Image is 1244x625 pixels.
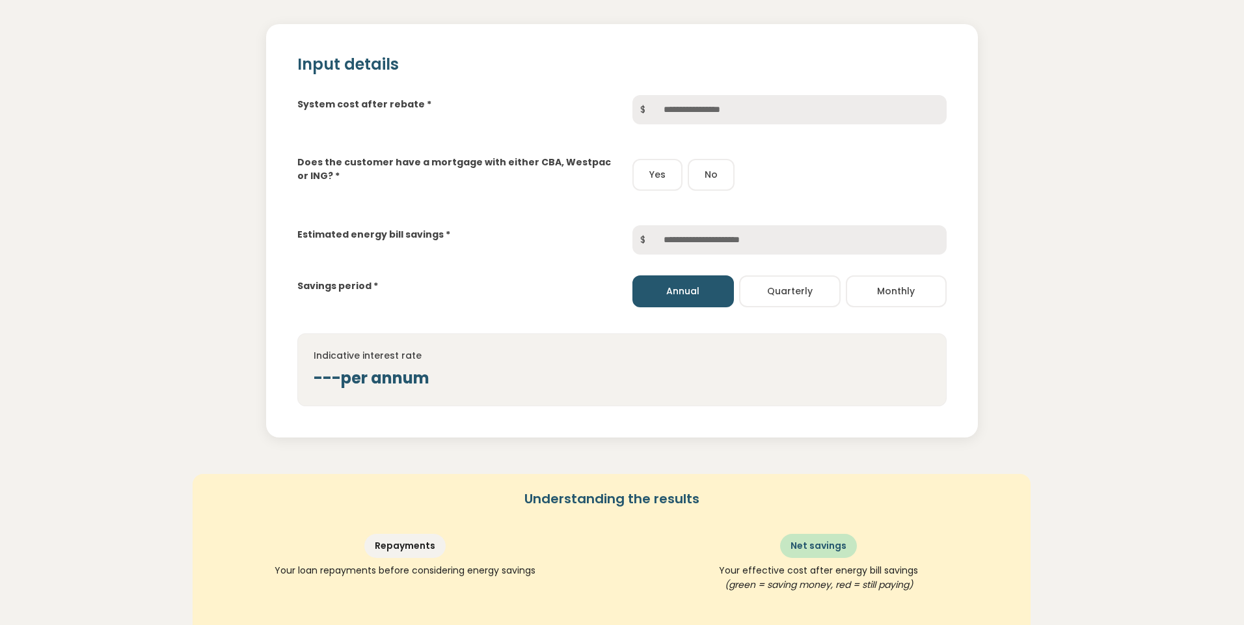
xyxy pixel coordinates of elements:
[297,55,947,74] h2: Input details
[632,225,653,255] span: $
[632,95,653,124] span: $
[314,350,931,361] h4: Indicative interest rate
[297,228,450,242] label: Estimated energy bill savings *
[846,275,947,307] button: Monthly
[632,159,683,191] button: Yes
[364,534,446,558] div: Repayments
[739,275,841,307] button: Quarterly
[208,490,1015,508] h5: Understanding the results
[314,367,931,390] div: --- per annum
[725,578,913,591] span: (green = saving money, red = still paying)
[297,98,431,111] label: System cost after rebate *
[780,534,857,558] div: Net savings
[297,156,612,183] label: Does the customer have a mortgage with either CBA, Westpac or ING? *
[632,275,734,307] button: Annual
[688,159,735,191] button: No
[632,563,1005,592] p: Your effective cost after energy bill savings
[297,279,378,293] label: Savings period *
[219,563,591,577] p: Your loan repayments before considering energy savings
